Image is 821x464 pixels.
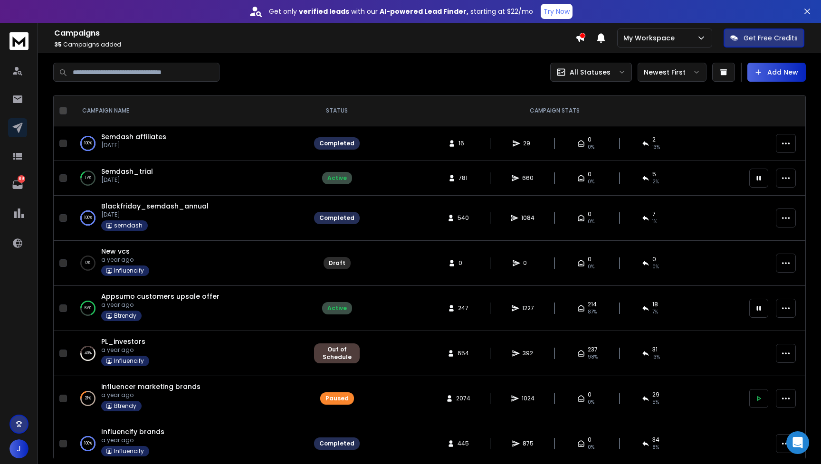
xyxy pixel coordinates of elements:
[101,211,209,218] p: [DATE]
[588,178,594,186] span: 0%
[71,126,308,161] td: 100%Semdash affiliates[DATE]
[458,304,468,312] span: 247
[588,143,594,151] span: 0%
[114,222,143,229] p: semdash
[652,301,658,308] span: 18
[84,139,92,148] p: 100 %
[458,214,469,222] span: 540
[71,95,308,126] th: CAMPAIGN NAME
[652,136,656,143] span: 2
[588,301,597,308] span: 214
[588,353,598,361] span: 98 %
[652,143,660,151] span: 13 %
[652,263,659,271] span: 0%
[85,349,92,358] p: 40 %
[54,41,575,48] p: Campaigns added
[652,218,657,226] span: 1 %
[101,436,164,444] p: a year ago
[85,173,91,183] p: 17 %
[588,263,594,271] span: 0%
[114,402,136,410] p: Btrendy
[10,439,29,458] button: J
[458,259,468,267] span: 0
[85,394,91,403] p: 21 %
[652,308,658,316] span: 7 %
[652,436,659,444] span: 34
[101,382,200,391] a: influencer marketing brands
[71,241,308,286] td: 0%New vcsa year agoInfluencify
[652,346,658,353] span: 31
[101,391,200,399] p: a year ago
[456,395,470,402] span: 2074
[114,447,144,455] p: Influencify
[101,427,164,436] a: Influencify brands
[458,440,469,447] span: 445
[588,346,598,353] span: 237
[638,63,706,82] button: Newest First
[10,32,29,50] img: logo
[54,40,62,48] span: 35
[652,444,659,451] span: 8 %
[329,259,345,267] div: Draft
[101,246,130,256] a: New vcs
[458,350,469,357] span: 654
[101,292,220,301] a: Appsumo customers upsale offer
[71,331,308,376] td: 40%PL_investorsa year agoInfluencify
[101,176,153,184] p: [DATE]
[522,174,534,182] span: 660
[541,4,573,19] button: Try Now
[523,350,533,357] span: 392
[747,63,806,82] button: Add New
[523,259,533,267] span: 0
[544,7,570,16] p: Try Now
[652,178,659,186] span: 2 %
[523,440,534,447] span: 875
[652,391,659,398] span: 29
[365,95,744,126] th: CAMPAIGN STATS
[101,132,166,142] a: Semdash affiliates
[523,140,533,147] span: 29
[458,174,468,182] span: 781
[588,391,592,398] span: 0
[71,196,308,241] td: 100%Blackfriday_semdash_annual[DATE]semdash
[86,258,90,268] p: 0 %
[8,175,27,194] a: 89
[588,218,594,226] span: 0%
[114,312,136,320] p: Btrendy
[299,7,349,16] strong: verified leads
[71,376,308,421] td: 21%influencer marketing brandsa year agoBtrendy
[588,436,592,444] span: 0
[588,398,594,406] span: 0%
[588,308,597,316] span: 87 %
[84,213,92,223] p: 100 %
[101,201,209,211] a: Blackfriday_semdash_annual
[114,357,144,365] p: Influencify
[588,136,592,143] span: 0
[325,395,349,402] div: Paused
[319,440,354,447] div: Completed
[588,256,592,263] span: 0
[623,33,678,43] p: My Workspace
[101,337,145,346] a: PL_investors
[308,95,365,126] th: STATUS
[522,395,535,402] span: 1024
[458,140,468,147] span: 16
[319,214,354,222] div: Completed
[652,210,656,218] span: 7
[84,439,92,448] p: 100 %
[652,256,656,263] span: 0
[71,286,308,331] td: 67%Appsumo customers upsale offera year agoBtrendy
[588,444,594,451] span: 0%
[54,28,575,39] h1: Campaigns
[269,7,533,16] p: Get only with our starting at $22/mo
[588,170,592,178] span: 0
[101,167,153,176] a: Semdash_trial
[319,346,354,361] div: Out of Schedule
[101,301,220,309] p: a year ago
